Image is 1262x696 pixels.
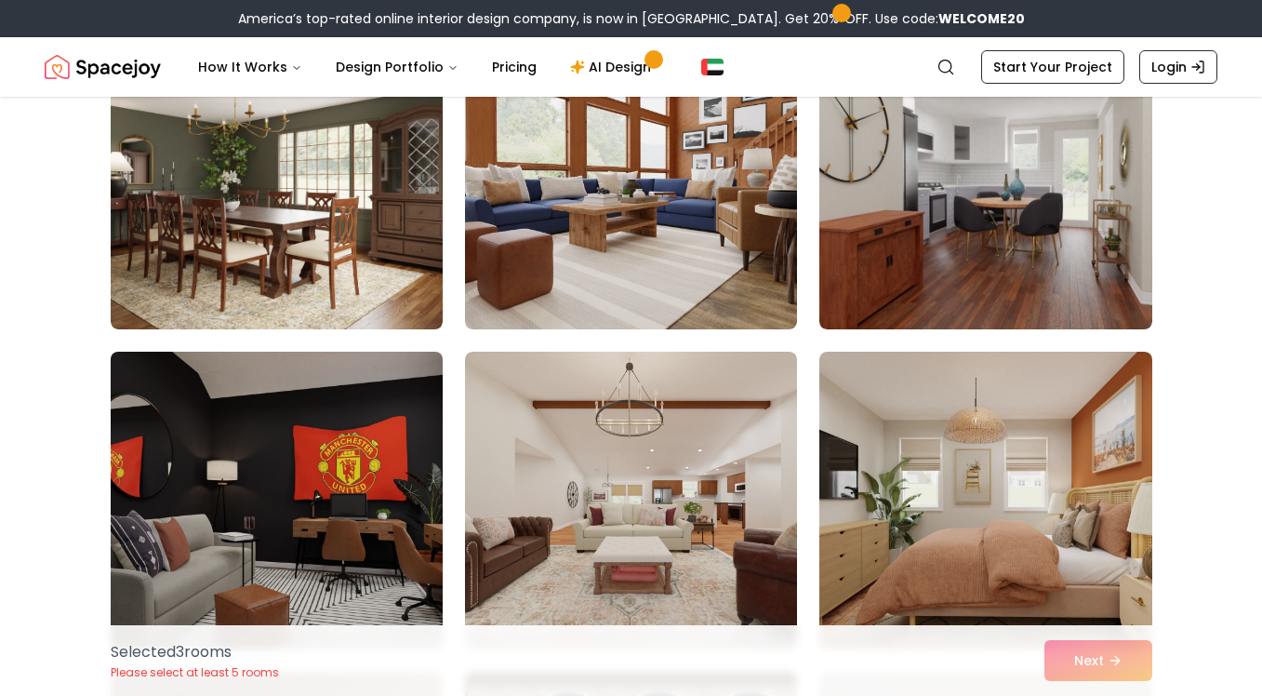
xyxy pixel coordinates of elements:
[819,32,1151,329] img: Room room-6
[819,352,1151,649] img: Room room-9
[701,59,724,74] img: Dubai
[183,48,671,86] nav: Main
[465,352,797,649] img: Room room-8
[321,48,473,86] button: Design Portfolio
[111,665,279,680] p: Please select at least 5 rooms
[45,48,161,86] a: Spacejoy
[465,32,797,329] img: Room room-5
[238,9,1025,28] div: America’s top-rated online interior design company, is now in [GEOGRAPHIC_DATA]. Get 20% OFF. Use...
[938,9,1025,28] strong: WELCOME20
[555,48,671,86] a: AI Design
[111,641,279,663] p: Selected 3 room s
[183,48,317,86] button: How It Works
[111,32,443,329] img: Room room-4
[102,344,451,657] img: Room room-7
[981,50,1124,84] a: Start Your Project
[477,48,551,86] a: Pricing
[45,48,161,86] img: Spacejoy Logo
[45,37,1217,97] nav: Global
[1139,50,1217,84] a: Login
